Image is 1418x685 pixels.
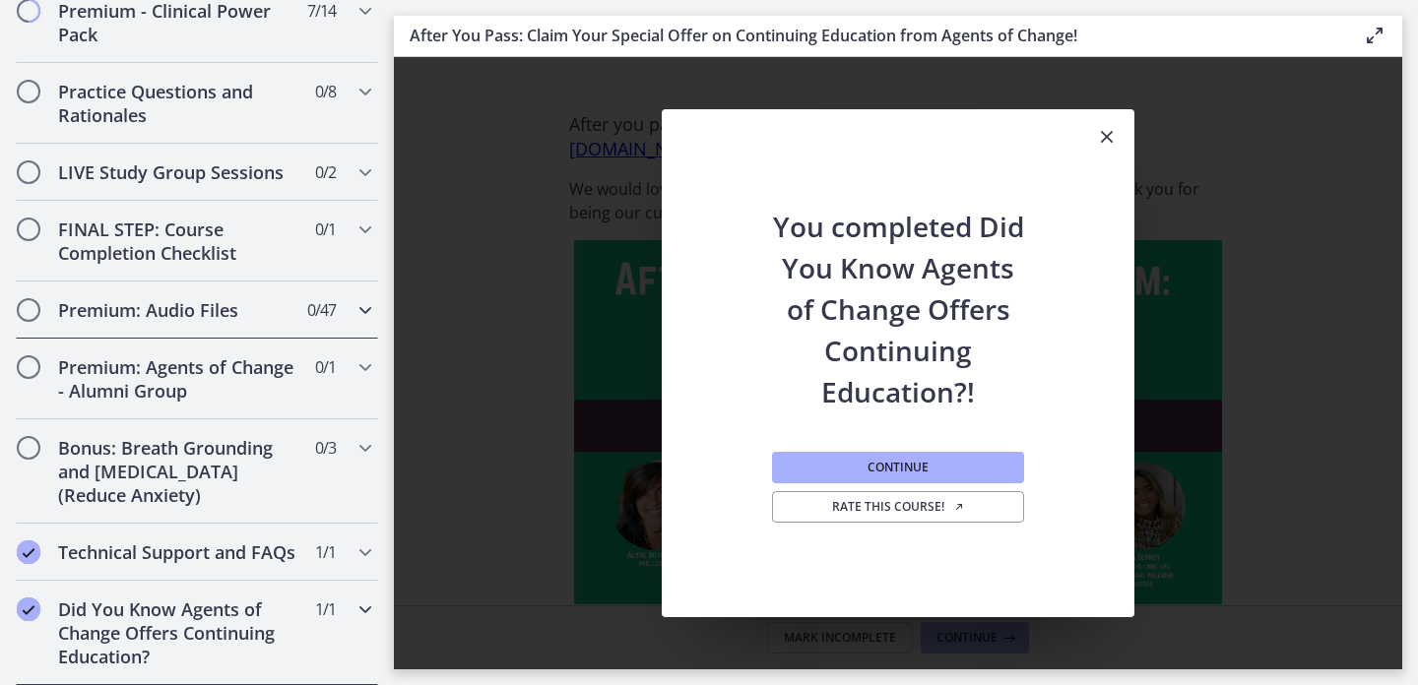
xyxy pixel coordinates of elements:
[58,597,298,668] h2: Did You Know Agents of Change Offers Continuing Education?
[58,355,298,403] h2: Premium: Agents of Change - Alumni Group
[1079,109,1134,166] button: Close
[58,298,298,322] h2: Premium: Audio Files
[315,436,336,460] span: 0 / 3
[868,460,929,475] span: Continue
[315,540,336,564] span: 1 / 1
[58,80,298,127] h2: Practice Questions and Rationales
[772,452,1024,483] button: Continue
[58,160,298,184] h2: LIVE Study Group Sessions
[315,355,336,379] span: 0 / 1
[953,501,965,513] i: Opens in a new window
[58,218,298,265] h2: FINAL STEP: Course Completion Checklist
[832,499,965,515] span: Rate this course!
[315,80,336,103] span: 0 / 8
[772,491,1024,523] a: Rate this course! Opens in a new window
[768,166,1028,412] h2: You completed Did You Know Agents of Change Offers Continuing Education?!
[410,24,1331,47] h3: After You Pass: Claim Your Special Offer on Continuing Education from Agents of Change!
[17,540,40,564] i: Completed
[315,218,336,241] span: 0 / 1
[17,597,40,621] i: Completed
[307,298,336,322] span: 0 / 47
[58,436,298,507] h2: Bonus: Breath Grounding and [MEDICAL_DATA] (Reduce Anxiety)
[315,160,336,184] span: 0 / 2
[315,597,336,621] span: 1 / 1
[58,540,298,564] h2: Technical Support and FAQs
